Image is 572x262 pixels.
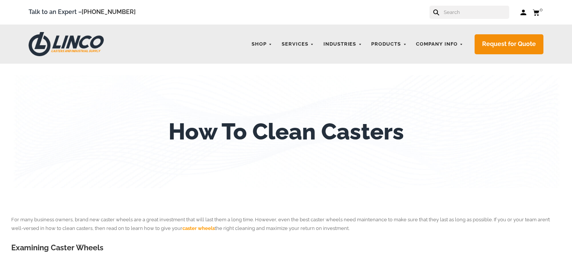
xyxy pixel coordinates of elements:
h1: How To Clean Casters [168,118,404,145]
span: 0 [540,7,543,12]
a: Log in [520,9,527,16]
a: [PHONE_NUMBER] [82,8,136,15]
a: caster wheels [182,225,215,231]
span: Talk to an Expert – [29,7,136,17]
a: Company Info [412,37,467,52]
a: Request for Quote [475,34,543,54]
input: Search [443,6,509,19]
a: Products [367,37,410,52]
a: Shop [248,37,276,52]
a: Services [278,37,318,52]
a: Industries [320,37,366,52]
a: 0 [533,8,543,17]
p: For many business owners, brand new caster wheels are a great investment that will last them a lo... [11,216,561,233]
img: LINCO CASTERS & INDUSTRIAL SUPPLY [29,32,104,56]
h2: Examining Caster Wheels [11,242,561,253]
